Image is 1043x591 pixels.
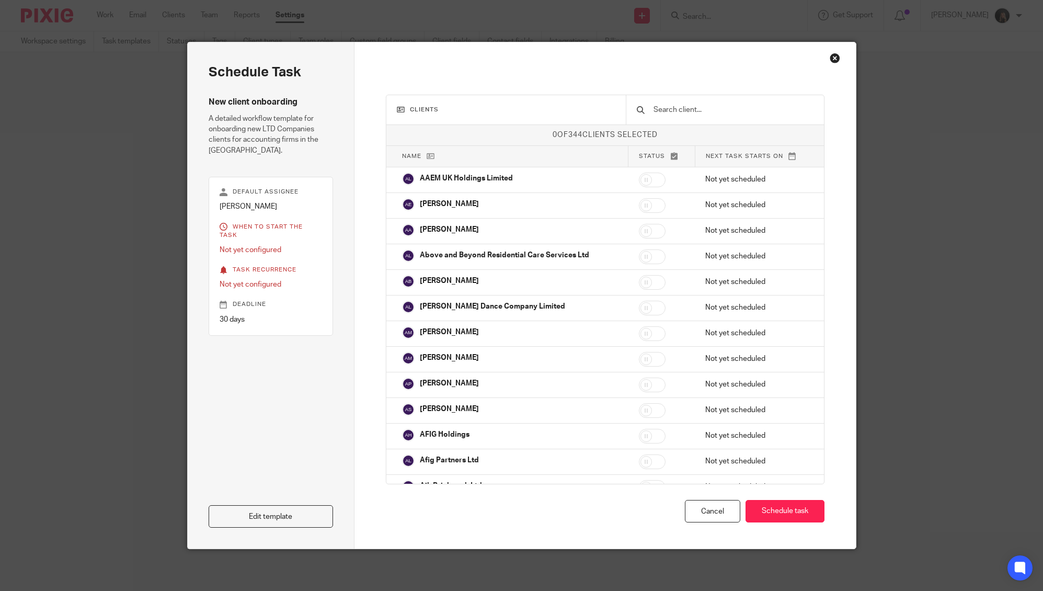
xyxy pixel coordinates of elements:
p: of clients selected [386,130,824,140]
p: 30 days [220,314,323,325]
p: Name [402,152,617,161]
p: A detailed workflow template for onboarding new LTD Companies clients for accounting firms in the... [209,113,334,156]
p: [PERSON_NAME] [220,201,323,212]
h2: Schedule task [209,63,334,81]
p: Not yet scheduled [705,456,808,467]
p: Afig Partners Ltd [420,455,479,465]
p: [PERSON_NAME] Dance Company Limited [420,301,565,312]
p: Not yet scheduled [705,174,808,185]
img: svg%3E [402,275,415,288]
p: Default assignee [220,188,323,196]
p: [PERSON_NAME] [420,378,479,389]
div: Cancel [685,500,740,522]
img: svg%3E [402,224,415,236]
span: 344 [568,131,582,139]
p: Not yet scheduled [705,482,808,492]
p: Not yet configured [220,279,323,290]
p: Not yet scheduled [705,200,808,210]
img: svg%3E [402,378,415,390]
img: svg%3E [402,326,415,339]
p: Not yet scheduled [705,277,808,287]
h4: New client onboarding [209,97,334,108]
p: Not yet configured [220,245,323,255]
p: Not yet scheduled [705,379,808,390]
p: [PERSON_NAME] [420,199,479,209]
img: svg%3E [402,454,415,467]
img: svg%3E [402,249,415,262]
p: Not yet scheduled [705,328,808,338]
p: AAEM UK Holdings Limited [420,173,513,184]
p: [PERSON_NAME] [420,404,479,414]
p: [PERSON_NAME] [420,224,479,235]
img: svg%3E [402,173,415,185]
p: Not yet scheduled [705,251,808,262]
p: Not yet scheduled [705,302,808,313]
p: Next task starts on [706,152,808,161]
p: Status [639,152,684,161]
a: Edit template [209,505,334,528]
p: Ajk Brickwork Ltd [420,481,482,491]
div: Close this dialog window [830,53,840,63]
img: svg%3E [402,403,415,416]
p: Task recurrence [220,266,323,274]
p: Not yet scheduled [705,405,808,415]
input: Search client... [652,104,813,116]
p: Above and Beyond Residential Care Services Ltd [420,250,589,260]
p: AFIG Holdings [420,429,469,440]
p: [PERSON_NAME] [420,353,479,363]
img: svg%3E [402,429,415,441]
h3: Clients [397,106,615,114]
button: Schedule task [746,500,824,522]
p: Not yet scheduled [705,430,808,441]
p: [PERSON_NAME] [420,276,479,286]
img: svg%3E [402,480,415,493]
img: svg%3E [402,198,415,211]
p: [PERSON_NAME] [420,327,479,337]
p: Not yet scheduled [705,225,808,236]
p: When to start the task [220,223,323,240]
p: Not yet scheduled [705,354,808,364]
img: svg%3E [402,352,415,365]
span: 0 [553,131,557,139]
p: Deadline [220,300,323,309]
img: svg%3E [402,301,415,313]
